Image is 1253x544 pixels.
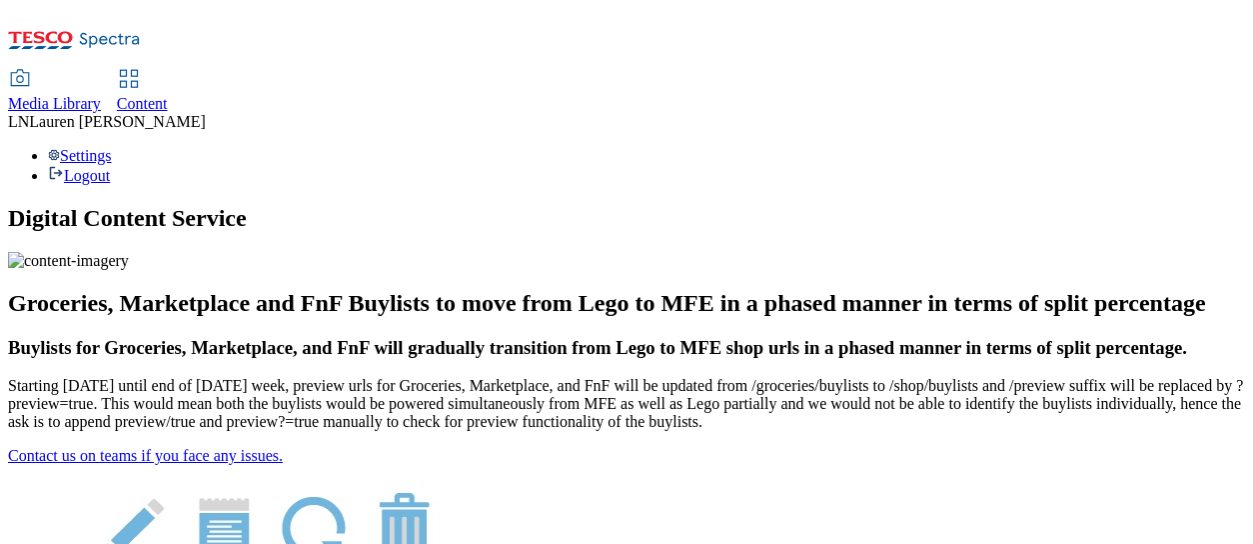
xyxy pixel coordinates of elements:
[8,290,1245,317] h2: Groceries, Marketplace and FnF Buylists to move from Lego to MFE in a phased manner in terms of s...
[8,205,1245,232] h1: Digital Content Service
[8,252,129,270] img: content-imagery
[48,147,112,164] a: Settings
[8,95,101,112] span: Media Library
[29,113,205,130] span: Lauren [PERSON_NAME]
[117,71,168,113] a: Content
[8,447,283,464] a: Contact us on teams if you face any issues.
[8,113,29,130] span: LN
[8,71,101,113] a: Media Library
[117,95,168,112] span: Content
[8,337,1245,359] h3: Buylists for Groceries, Marketplace, and FnF will gradually transition from Lego to MFE shop urls...
[48,167,110,184] a: Logout
[8,377,1245,431] p: Starting [DATE] until end of [DATE] week, preview urls for Groceries, Marketplace, and FnF will b...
